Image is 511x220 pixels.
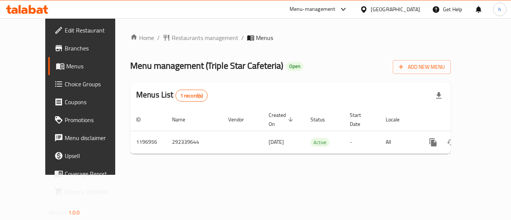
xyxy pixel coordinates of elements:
span: ID [136,115,150,124]
li: / [241,33,244,42]
span: Edit Restaurant [65,26,125,35]
a: Menus [48,57,131,75]
div: Menu-management [290,5,336,14]
span: 1.0.0 [68,208,80,217]
span: Menu management ( Triple Star Cafeteria ) [130,57,283,74]
td: - [344,131,380,154]
span: Name [172,115,195,124]
table: enhanced table [130,108,502,154]
a: Home [130,33,154,42]
span: Open [286,63,303,69]
span: Created On [269,111,296,128]
span: h [498,5,501,13]
td: All [380,131,418,154]
nav: breadcrumb [130,33,451,42]
span: Restaurants management [172,33,238,42]
a: Edit Restaurant [48,21,131,39]
a: Promotions [48,111,131,129]
td: 1196956 [130,131,166,154]
span: Vendor [228,115,254,124]
a: Upsell [48,147,131,165]
span: Start Date [350,111,371,128]
span: Promotions [65,115,125,124]
span: 1 record(s) [176,92,208,99]
span: [DATE] [269,137,284,147]
a: Menu disclaimer [48,129,131,147]
span: Menus [256,33,273,42]
th: Actions [418,108,502,131]
a: Coupons [48,93,131,111]
a: Branches [48,39,131,57]
a: Grocery Checklist [48,183,131,201]
span: Branches [65,44,125,53]
a: Restaurants management [163,33,238,42]
button: Add New Menu [393,60,451,74]
button: more [424,133,442,151]
div: Open [286,62,303,71]
span: Add New Menu [399,62,445,72]
a: Coverage Report [48,165,131,183]
li: / [157,33,160,42]
div: Export file [430,87,448,105]
button: Change Status [442,133,460,151]
span: Coupons [65,97,125,106]
span: Active [310,138,330,147]
span: Coverage Report [65,169,125,178]
span: Menus [66,62,125,71]
h2: Menus List [136,89,208,102]
span: Version: [49,208,67,217]
span: Choice Groups [65,80,125,89]
td: 292339644 [166,131,222,154]
span: Grocery Checklist [65,187,125,196]
span: Locale [386,115,409,124]
span: Status [310,115,335,124]
span: Menu disclaimer [65,133,125,142]
div: [GEOGRAPHIC_DATA] [371,5,420,13]
a: Choice Groups [48,75,131,93]
span: Upsell [65,151,125,160]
